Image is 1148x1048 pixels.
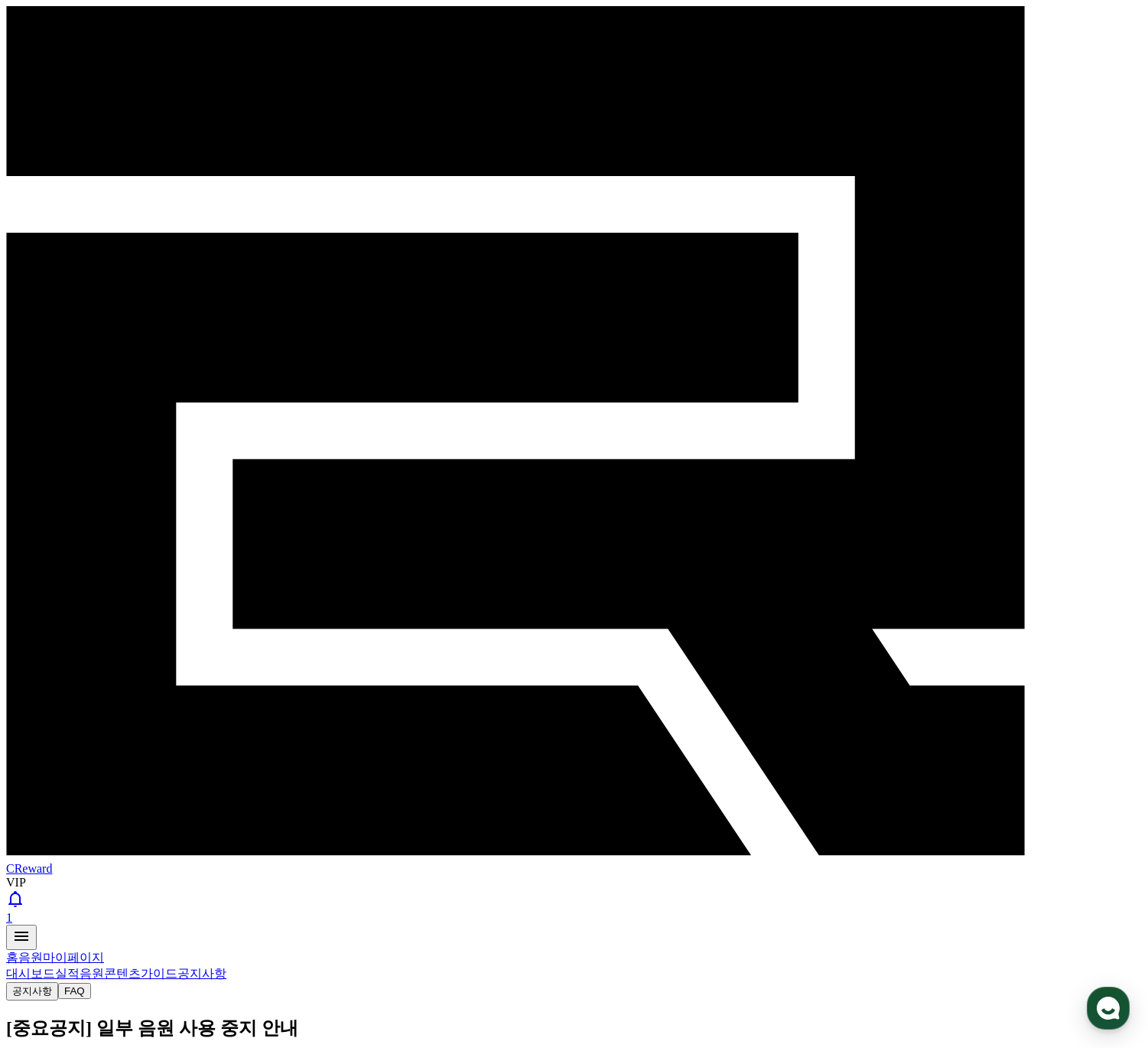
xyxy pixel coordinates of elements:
a: 공지사항 [6,984,58,997]
a: 홈 [6,951,18,964]
a: 가이드 [141,967,177,980]
a: CReward [6,848,1142,875]
span: CReward [6,862,52,875]
a: 마이페이지 [43,951,104,964]
a: 1 [6,890,1142,925]
a: 콘텐츠 [104,967,141,980]
a: FAQ [58,984,91,997]
a: 실적 [55,967,80,980]
a: 대시보드 [6,967,55,980]
a: 공지사항 [177,967,226,980]
button: FAQ [58,983,91,999]
a: 음원 [80,967,104,980]
div: VIP [6,876,1142,890]
a: 음원 [18,951,43,964]
h2: [중요공지] 일부 음원 사용 중지 안내 [6,1016,1142,1040]
button: 공지사항 [6,982,58,1001]
div: 1 [6,911,1142,925]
